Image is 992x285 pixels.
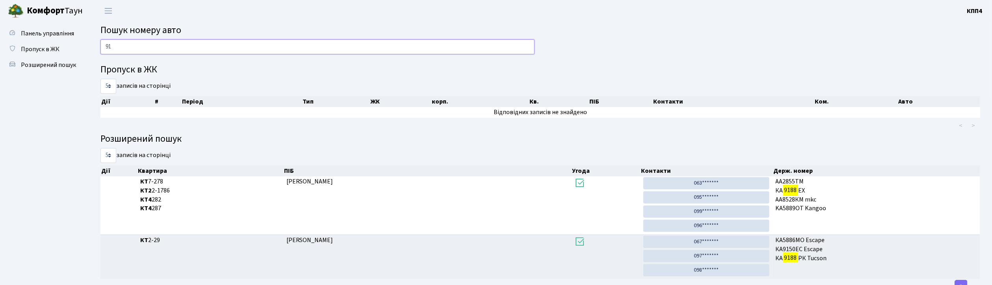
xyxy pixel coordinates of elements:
[589,96,652,107] th: ПІБ
[100,148,171,163] label: записів на сторінці
[783,185,798,196] mark: 9188
[4,26,83,41] a: Панель управління
[814,96,898,107] th: Ком.
[640,165,773,176] th: Контакти
[140,186,152,195] b: КТ2
[21,45,59,54] span: Пропуск в ЖК
[100,148,116,163] select: записів на сторінці
[773,165,981,176] th: Держ. номер
[431,96,529,107] th: корп.
[283,165,572,176] th: ПІБ
[967,6,983,16] a: КПП4
[8,3,24,19] img: logo.png
[783,252,798,263] mark: 9188
[140,236,280,245] span: 2-29
[572,165,640,176] th: Угода
[100,96,154,107] th: Дії
[653,96,814,107] th: Контакти
[100,79,171,94] label: записів на сторінці
[4,57,83,73] a: Розширений пошук
[27,4,83,18] span: Таун
[897,96,980,107] th: Авто
[286,236,333,244] span: [PERSON_NAME]
[21,29,74,38] span: Панель управління
[140,204,152,213] b: КТ4
[154,96,182,107] th: #
[100,39,535,54] input: Пошук
[140,177,280,213] span: 7-278 2-1786 282 287
[100,23,181,37] span: Пошук номеру авто
[100,107,980,118] td: Відповідних записів не знайдено
[21,61,76,69] span: Розширений пошук
[4,41,83,57] a: Пропуск в ЖК
[140,236,148,244] b: КТ
[140,177,148,186] b: КТ
[140,195,152,204] b: КТ4
[100,165,137,176] th: Дії
[100,133,980,145] h4: Розширений пошук
[100,79,116,94] select: записів на сторінці
[181,96,302,107] th: Період
[967,7,983,15] b: КПП4
[137,165,283,176] th: Квартира
[529,96,589,107] th: Кв.
[286,177,333,186] span: [PERSON_NAME]
[27,4,65,17] b: Комфорт
[776,236,977,263] span: КА5886МО Escape КА9150EC Escape КА РК Tucson
[302,96,370,107] th: Тип
[776,177,977,213] span: АА2855ТМ КА ЕХ АА8528КМ mkc KA5889OT Kangoo
[100,64,980,76] h4: Пропуск в ЖК
[98,4,118,17] button: Переключити навігацію
[370,96,431,107] th: ЖК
